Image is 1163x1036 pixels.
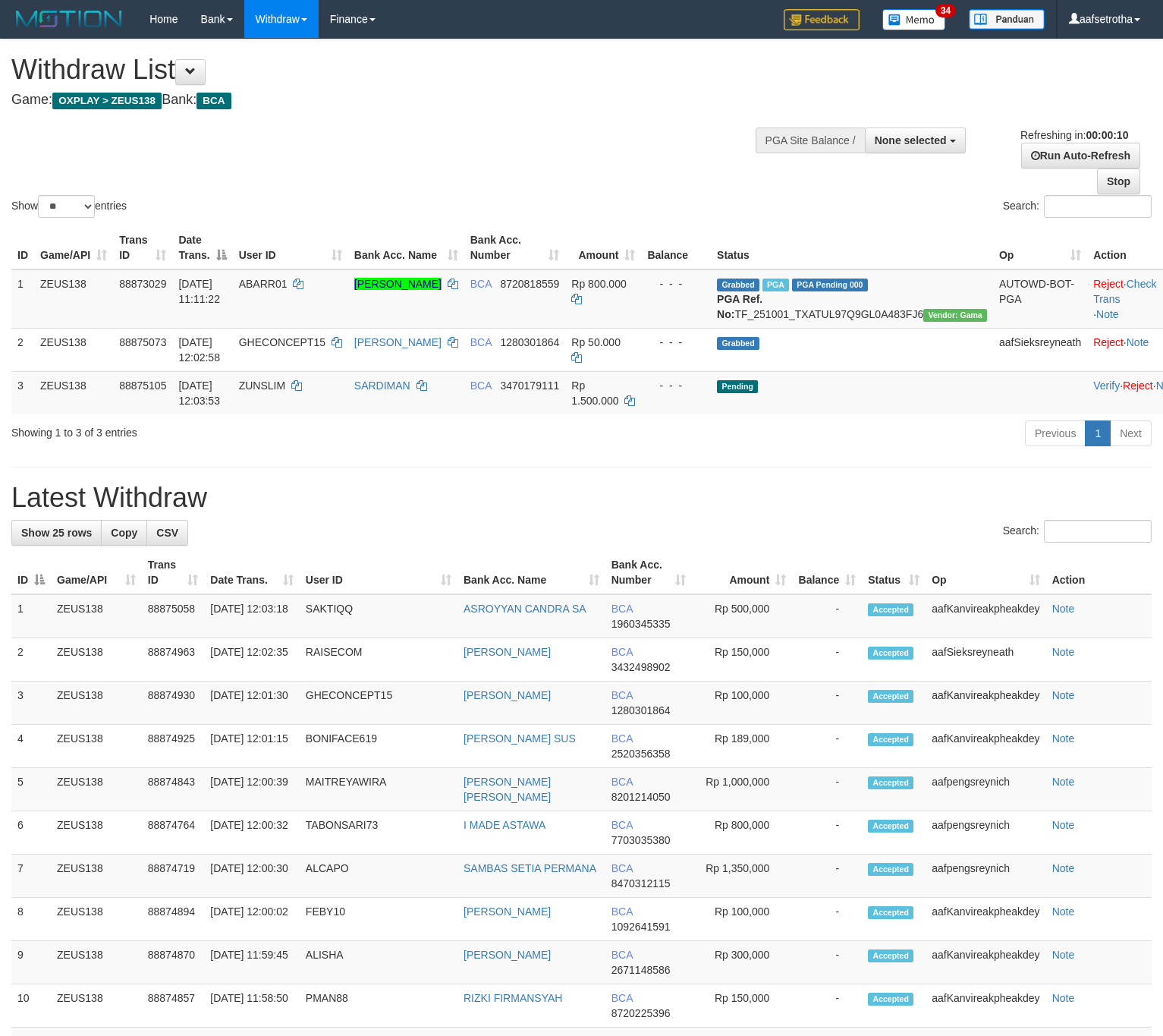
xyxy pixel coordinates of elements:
span: [DATE] 12:03:53 [178,379,220,407]
td: ZEUS138 [51,682,142,725]
button: None selected [865,128,966,153]
td: aafpengsreynich [926,855,1045,898]
span: Accepted [868,993,913,1006]
td: [DATE] 12:00:39 [204,768,300,811]
td: 4 [11,725,51,768]
td: 2 [11,328,34,371]
th: Op: activate to sort column ascending [926,551,1045,594]
th: Bank Acc. Number: activate to sort column ascending [464,226,566,269]
span: Accepted [868,906,913,919]
td: aafKanvireakpheakdey [926,594,1045,638]
th: User ID: activate to sort column ascending [233,226,348,269]
td: ZEUS138 [51,594,142,638]
td: ZEUS138 [34,328,113,371]
span: Copy 1960345335 to clipboard [611,618,671,630]
span: Vendor URL: https://trx31.1velocity.biz [923,309,987,322]
td: [DATE] 12:03:18 [204,594,300,638]
span: Accepted [868,733,913,746]
div: - - - [647,276,705,291]
a: Reject [1093,336,1124,348]
div: - - - [647,378,705,393]
div: - - - [647,335,705,350]
th: Balance: activate to sort column ascending [792,551,862,594]
td: 5 [11,768,51,811]
span: OXPLAY > ZEUS138 [52,93,162,109]
td: - [792,855,862,898]
span: BCA [611,949,633,961]
td: ALISHA [300,941,457,984]
th: Trans ID: activate to sort column ascending [142,551,205,594]
span: Rp 800.000 [571,278,626,290]
span: Accepted [868,690,913,703]
a: I MADE ASTAWA [464,819,545,831]
span: Copy 8720225396 to clipboard [611,1007,671,1019]
div: PGA Site Balance / [756,128,865,153]
td: 88874925 [142,725,205,768]
span: 88875105 [119,379,166,392]
td: - [792,811,862,855]
td: Rp 1,000,000 [692,768,792,811]
td: ZEUS138 [51,811,142,855]
span: BCA [470,379,492,392]
select: Showentries [38,195,95,218]
td: - [792,768,862,811]
span: 88875073 [119,336,166,348]
th: ID: activate to sort column descending [11,551,51,594]
a: Note [1052,905,1075,918]
a: Check Trans [1093,278,1156,305]
a: Note [1052,732,1075,745]
th: Amount: activate to sort column ascending [565,226,641,269]
span: GHECONCEPT15 [239,336,325,348]
a: CSV [146,520,188,546]
td: ZEUS138 [34,371,113,414]
a: [PERSON_NAME] [464,949,551,961]
span: 88873029 [119,278,166,290]
span: Copy 2520356358 to clipboard [611,748,671,760]
th: Status [711,226,993,269]
td: [DATE] 12:02:35 [204,638,300,682]
span: BCA [611,689,633,701]
span: Copy 8470312115 to clipboard [611,877,671,890]
span: BCA [470,336,492,348]
th: Game/API: activate to sort column ascending [51,551,142,594]
span: Accepted [868,949,913,962]
td: AUTOWD-BOT-PGA [993,269,1087,329]
td: ZEUS138 [34,269,113,329]
td: - [792,941,862,984]
span: Copy 3470179111 to clipboard [500,379,559,392]
td: aafKanvireakpheakdey [926,725,1045,768]
td: RAISECOM [300,638,457,682]
td: 6 [11,811,51,855]
td: aafKanvireakpheakdey [926,941,1045,984]
a: Note [1052,992,1075,1004]
td: ZEUS138 [51,638,142,682]
span: BCA [611,862,633,874]
a: Note [1096,308,1119,320]
th: Trans ID: activate to sort column ascending [113,226,172,269]
td: [DATE] 12:01:30 [204,682,300,725]
td: 2 [11,638,51,682]
td: Rp 100,000 [692,898,792,941]
th: ID [11,226,34,269]
td: aafpengsreynich [926,811,1045,855]
span: [DATE] 12:02:58 [178,336,220,364]
td: [DATE] 12:00:32 [204,811,300,855]
td: BONIFACE619 [300,725,457,768]
span: Grabbed [717,337,759,350]
td: Rp 100,000 [692,682,792,725]
a: Copy [101,520,147,546]
th: Bank Acc. Name: activate to sort column ascending [348,226,464,269]
span: Copy 1280301864 to clipboard [611,704,671,716]
span: CSV [156,527,178,539]
span: BCA [611,776,633,788]
td: Rp 150,000 [692,638,792,682]
a: Note [1052,819,1075,831]
img: Feedback.jpg [784,9,860,30]
a: [PERSON_NAME] [354,278,442,290]
span: Accepted [868,820,913,833]
th: Balance [641,226,711,269]
a: [PERSON_NAME] [464,689,551,701]
td: - [792,594,862,638]
td: aafSieksreyneath [993,328,1087,371]
td: 88874843 [142,768,205,811]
